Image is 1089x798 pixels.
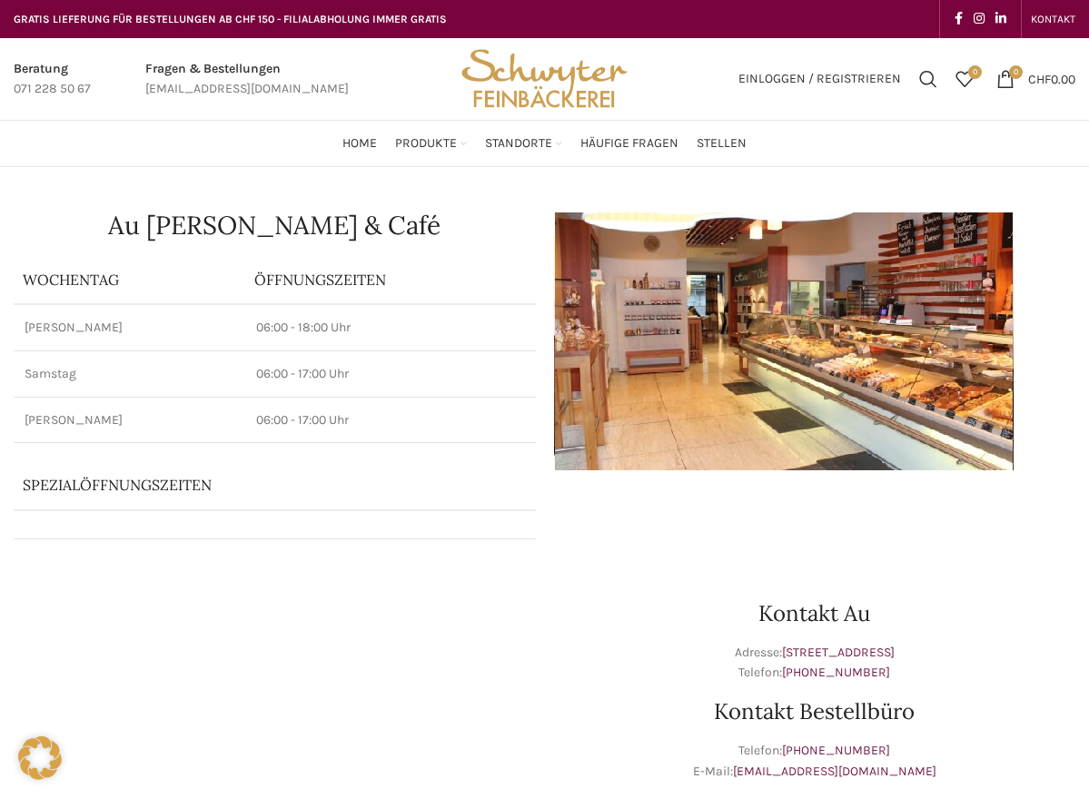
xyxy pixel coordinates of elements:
p: Wochentag [23,270,236,290]
span: Produkte [395,135,457,153]
p: 06:00 - 17:00 Uhr [256,365,524,383]
span: Standorte [485,135,552,153]
a: Standorte [485,125,562,162]
div: Meine Wunschliste [946,61,983,97]
span: Home [342,135,377,153]
h2: Kontakt Bestellbüro [554,701,1076,723]
h2: Kontakt Au [554,603,1076,625]
a: [EMAIL_ADDRESS][DOMAIN_NAME] [733,764,936,779]
a: 0 CHF0.00 [987,61,1084,97]
span: GRATIS LIEFERUNG FÜR BESTELLUNGEN AB CHF 150 - FILIALABHOLUNG IMMER GRATIS [14,13,447,25]
div: Secondary navigation [1022,1,1084,37]
a: KONTAKT [1031,1,1075,37]
p: Adresse: Telefon: [554,643,1076,684]
a: Infobox link [14,59,91,100]
span: KONTAKT [1031,13,1075,25]
p: Telefon: E-Mail: [554,741,1076,782]
p: Spezialöffnungszeiten [23,475,477,495]
span: Häufige Fragen [580,135,678,153]
h1: Au [PERSON_NAME] & Café [14,212,536,238]
a: Stellen [697,125,747,162]
a: Site logo [455,70,633,85]
p: 06:00 - 18:00 Uhr [256,319,524,337]
a: Infobox link [145,59,349,100]
p: Samstag [25,365,234,383]
p: 06:00 - 17:00 Uhr [256,411,524,429]
a: [PHONE_NUMBER] [782,743,890,758]
p: [PERSON_NAME] [25,319,234,337]
a: Einloggen / Registrieren [729,61,910,97]
div: Main navigation [5,125,1084,162]
span: CHF [1028,71,1051,86]
span: 0 [1009,65,1023,79]
a: Häufige Fragen [580,125,678,162]
a: Instagram social link [968,6,990,32]
a: Linkedin social link [990,6,1012,32]
p: ÖFFNUNGSZEITEN [254,270,526,290]
a: [STREET_ADDRESS] [782,645,895,660]
span: Stellen [697,135,747,153]
a: [PHONE_NUMBER] [782,665,890,680]
p: [PERSON_NAME] [25,411,234,429]
span: 0 [968,65,982,79]
a: Facebook social link [949,6,968,32]
span: Einloggen / Registrieren [738,73,901,85]
img: Bäckerei Schwyter [455,38,633,120]
a: 0 [946,61,983,97]
a: Home [342,125,377,162]
a: Suchen [910,61,946,97]
a: Produkte [395,125,467,162]
bdi: 0.00 [1028,71,1075,86]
